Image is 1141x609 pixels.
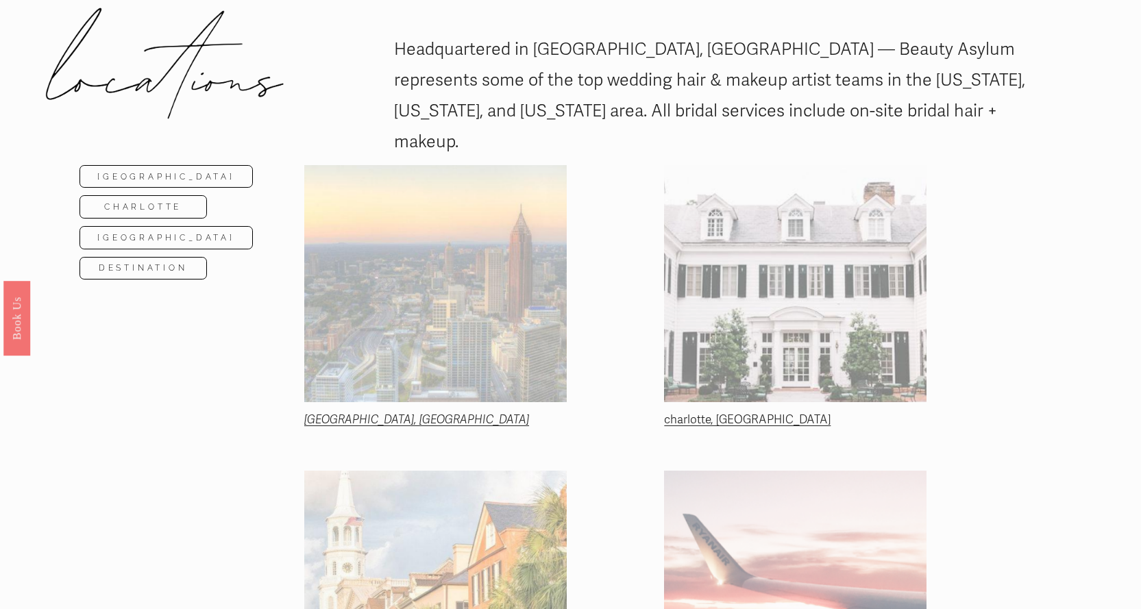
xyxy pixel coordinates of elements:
[79,257,207,280] a: Destination
[304,412,529,427] a: [GEOGRAPHIC_DATA], [GEOGRAPHIC_DATA]
[79,165,254,188] a: [GEOGRAPHIC_DATA]
[3,280,30,355] a: Book Us
[664,412,831,427] a: charlotte, [GEOGRAPHIC_DATA]
[394,34,1062,158] p: Headquartered in [GEOGRAPHIC_DATA], [GEOGRAPHIC_DATA] — Beauty Asylum represents some of the top ...
[79,226,254,249] a: [GEOGRAPHIC_DATA]
[79,195,207,219] a: Charlotte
